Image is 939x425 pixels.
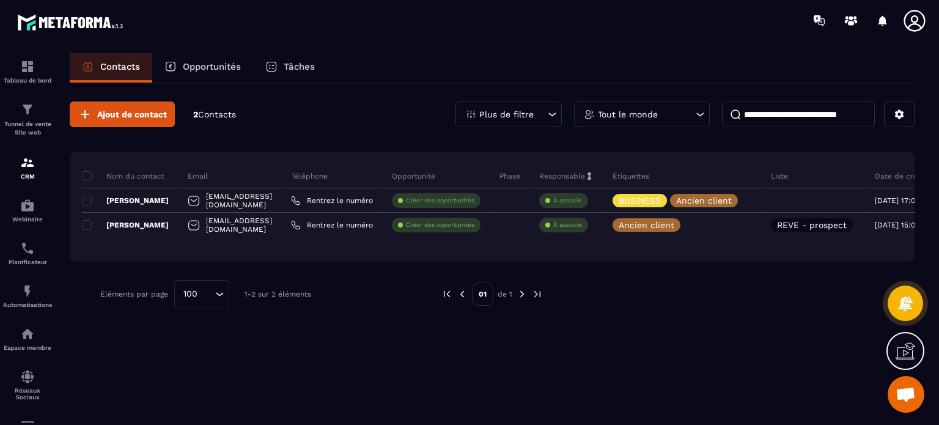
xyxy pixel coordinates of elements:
p: Webinaire [3,216,52,223]
img: prev [441,289,452,300]
p: Ancien client [619,221,674,229]
p: 2 [193,109,236,120]
input: Search for option [202,287,212,301]
img: automations [20,327,35,341]
img: formation [20,102,35,117]
p: 1-2 sur 2 éléments [245,290,311,298]
p: Espace membre [3,344,52,351]
p: Phase [499,171,520,181]
p: Plus de filtre [479,110,534,119]
a: formationformationCRM [3,146,52,189]
a: Contacts [70,53,152,83]
p: de 1 [498,289,512,299]
p: Tunnel de vente Site web [3,120,52,137]
img: logo [17,11,127,34]
p: Email [188,171,208,181]
p: Automatisations [3,301,52,308]
p: Planificateur [3,259,52,265]
p: REVE - prospect [777,221,847,229]
p: Responsable [539,171,585,181]
p: Ancien client [676,196,732,205]
p: À associe [553,221,582,229]
img: automations [20,284,35,298]
p: Tableau de bord [3,77,52,84]
span: 100 [179,287,202,301]
a: formationformationTunnel de vente Site web [3,93,52,146]
img: next [517,289,528,300]
p: CRM [3,173,52,180]
p: Opportunité [392,171,435,181]
a: schedulerschedulerPlanificateur [3,232,52,275]
a: Opportunités [152,53,253,83]
img: prev [457,289,468,300]
img: social-network [20,369,35,384]
p: Téléphone [291,171,328,181]
p: Étiquettes [613,171,649,181]
p: Nom du contact [82,171,164,181]
a: social-networksocial-networkRéseaux Sociaux [3,360,52,410]
p: À associe [553,196,582,205]
img: formation [20,155,35,170]
a: automationsautomationsEspace membre [3,317,52,360]
p: Éléments par page [100,290,168,298]
img: formation [20,59,35,74]
p: Date de création [875,171,935,181]
div: Ouvrir le chat [888,376,924,413]
p: Réseaux Sociaux [3,387,52,401]
p: [DATE] 17:04 [875,196,919,205]
p: Contacts [100,61,140,72]
a: automationsautomationsWebinaire [3,189,52,232]
p: Tâches [284,61,315,72]
p: [DATE] 15:00 [875,221,919,229]
div: Search for option [174,280,229,308]
button: Ajout de contact [70,102,175,127]
p: Tout le monde [598,110,658,119]
a: formationformationTableau de bord [3,50,52,93]
a: Tâches [253,53,327,83]
img: automations [20,198,35,213]
span: Ajout de contact [97,108,167,120]
img: next [532,289,543,300]
p: Opportunités [183,61,241,72]
p: BUSINESS [619,196,661,205]
p: [PERSON_NAME] [82,220,169,230]
p: Créer des opportunités [406,196,474,205]
span: Contacts [198,109,236,119]
p: 01 [472,283,493,306]
p: Liste [771,171,788,181]
a: automationsautomationsAutomatisations [3,275,52,317]
p: Créer des opportunités [406,221,474,229]
p: [PERSON_NAME] [82,196,169,205]
img: scheduler [20,241,35,256]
